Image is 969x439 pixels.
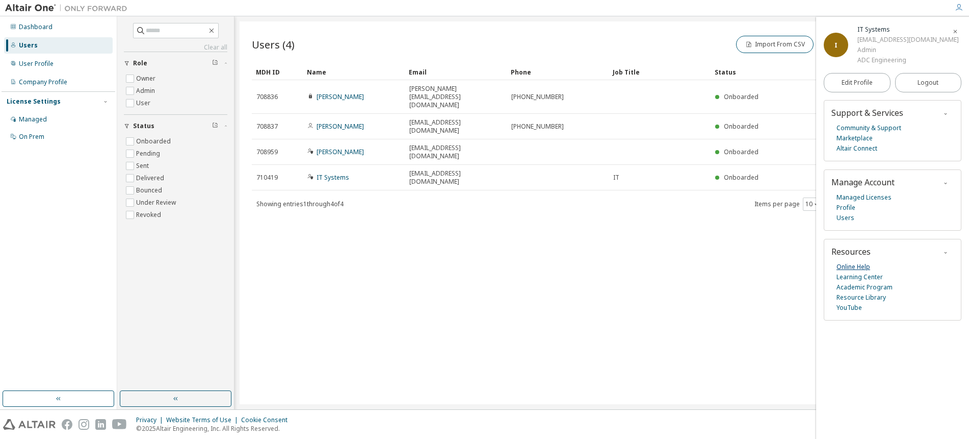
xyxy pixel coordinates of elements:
div: Name [307,64,401,80]
span: Support & Services [831,107,903,118]
label: Bounced [136,184,164,197]
span: 710419 [256,174,278,182]
span: 708959 [256,148,278,156]
span: [PHONE_NUMBER] [511,93,564,101]
div: Company Profile [19,78,67,86]
span: I [834,41,837,50]
div: User Profile [19,60,54,68]
div: Job Title [613,64,706,80]
label: Admin [136,85,157,97]
label: Owner [136,72,158,85]
span: Onboarded [724,122,758,131]
button: 10 [805,200,819,208]
div: MDH ID [256,64,299,80]
div: License Settings [7,97,61,106]
div: Dashboard [19,23,53,31]
span: Edit Profile [842,79,873,87]
div: Phone [511,64,605,80]
button: Status [124,115,227,137]
a: [PERSON_NAME] [317,92,364,101]
a: Edit Profile [824,73,891,92]
span: Onboarded [724,148,758,156]
div: Privacy [136,416,166,424]
a: Managed Licenses [836,192,892,203]
div: On Prem [19,133,44,141]
span: Users (4) [252,37,295,52]
div: [EMAIL_ADDRESS][DOMAIN_NAME] [857,35,959,45]
div: Users [19,41,38,50]
a: Users [836,213,854,223]
a: [PERSON_NAME] [317,122,364,131]
span: Showing entries 1 through 4 of 4 [256,200,344,208]
button: Import From CSV [736,36,814,53]
label: User [136,97,152,109]
span: IT [613,174,619,182]
a: YouTube [836,303,862,313]
img: linkedin.svg [95,419,106,430]
div: Website Terms of Use [166,416,241,424]
span: [PHONE_NUMBER] [511,123,564,131]
button: Logout [895,73,962,92]
a: Marketplace [836,133,873,143]
span: [PERSON_NAME][EMAIL_ADDRESS][DOMAIN_NAME] [409,85,502,109]
span: Logout [918,78,938,88]
a: Academic Program [836,282,893,292]
label: Pending [136,148,162,160]
div: Cookie Consent [241,416,294,424]
img: youtube.svg [112,419,127,430]
a: Altair Connect [836,143,877,154]
a: Learning Center [836,272,883,282]
span: Manage Account [831,177,895,188]
span: 708836 [256,93,278,101]
div: ADC Engineering [857,55,959,65]
label: Under Review [136,197,178,209]
a: Profile [836,203,855,213]
span: Items per page [754,198,822,211]
a: IT Systems [317,173,349,182]
label: Delivered [136,172,166,184]
img: instagram.svg [78,419,89,430]
span: Role [133,59,147,67]
img: Altair One [5,3,133,13]
div: IT Systems [857,25,959,35]
img: facebook.svg [62,419,72,430]
span: Onboarded [724,92,758,101]
span: [EMAIL_ADDRESS][DOMAIN_NAME] [409,169,502,186]
a: Clear all [124,43,227,52]
div: Status [715,64,899,80]
span: [EMAIL_ADDRESS][DOMAIN_NAME] [409,118,502,135]
label: Onboarded [136,135,173,148]
span: Clear filter [212,59,218,67]
a: [PERSON_NAME] [317,148,364,156]
a: Community & Support [836,123,901,133]
p: © 2025 Altair Engineering, Inc. All Rights Reserved. [136,424,294,433]
a: Online Help [836,262,870,272]
label: Revoked [136,209,163,221]
div: Admin [857,45,959,55]
div: Email [409,64,503,80]
span: Onboarded [724,173,758,182]
a: Resource Library [836,292,886,303]
button: Role [124,52,227,75]
span: [EMAIL_ADDRESS][DOMAIN_NAME] [409,144,502,160]
span: Resources [831,246,871,257]
span: 708837 [256,123,278,131]
span: Status [133,122,154,130]
span: Clear filter [212,122,218,130]
img: altair_logo.svg [3,419,56,430]
label: Sent [136,160,151,172]
div: Managed [19,115,47,124]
